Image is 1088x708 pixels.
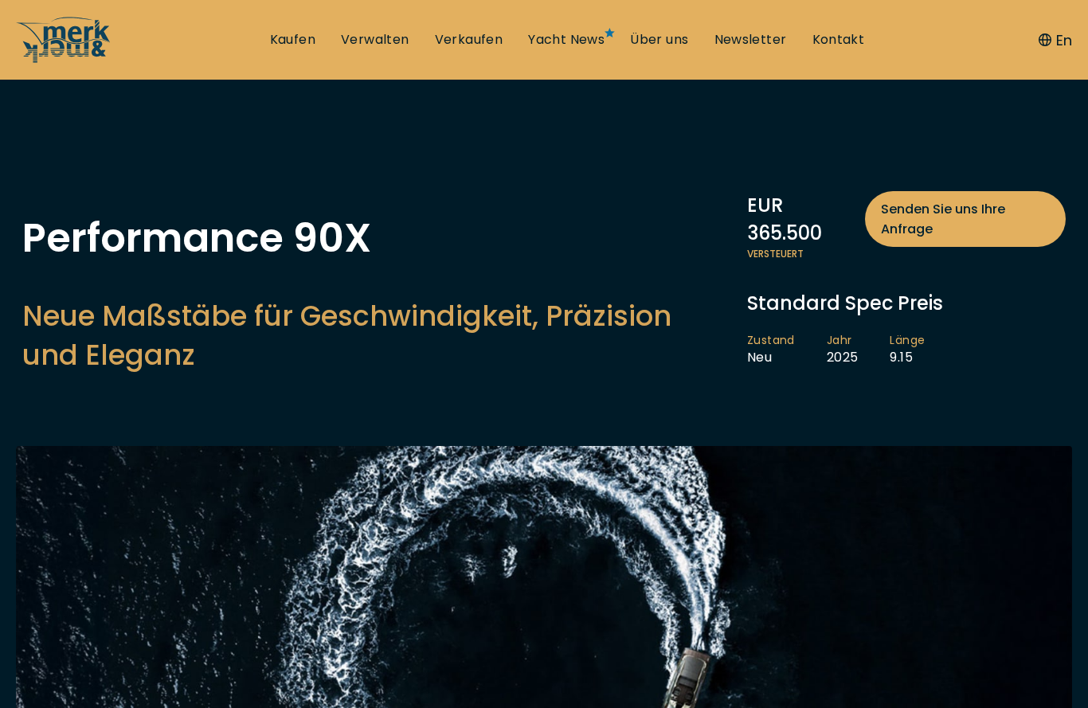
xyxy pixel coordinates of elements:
h2: Neue Maßstäbe für Geschwindigkeit, Präzision und Eleganz [22,296,731,374]
span: Zustand [747,333,795,349]
a: Senden Sie uns Ihre Anfrage [865,191,1066,247]
li: 9.15 [890,333,957,366]
span: Senden Sie uns Ihre Anfrage [881,199,1050,239]
span: Jahr [827,333,859,349]
li: Neu [747,333,827,366]
span: Länge [890,333,925,349]
a: Yacht News [528,31,605,49]
div: EUR 365.500 [747,191,1066,247]
li: 2025 [827,333,890,366]
a: Kaufen [270,31,315,49]
button: En [1039,29,1072,51]
a: Newsletter [714,31,787,49]
a: Verwalten [341,31,409,49]
a: Über uns [630,31,688,49]
a: Verkaufen [435,31,503,49]
h1: Performance 90X [22,218,731,258]
span: Versteuert [747,247,1066,261]
a: Kontakt [812,31,865,49]
span: Standard Spec Preis [747,290,943,316]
